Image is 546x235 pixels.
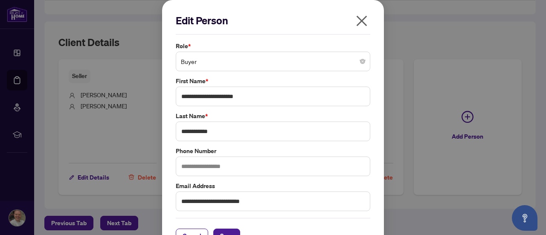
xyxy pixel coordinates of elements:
[512,205,537,231] button: Open asap
[176,14,370,27] h2: Edit Person
[176,41,370,51] label: Role
[360,59,365,64] span: close-circle
[176,111,370,121] label: Last Name
[176,76,370,86] label: First Name
[176,146,370,156] label: Phone Number
[176,181,370,191] label: Email Address
[355,14,369,28] span: close
[181,53,365,70] span: Buyer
